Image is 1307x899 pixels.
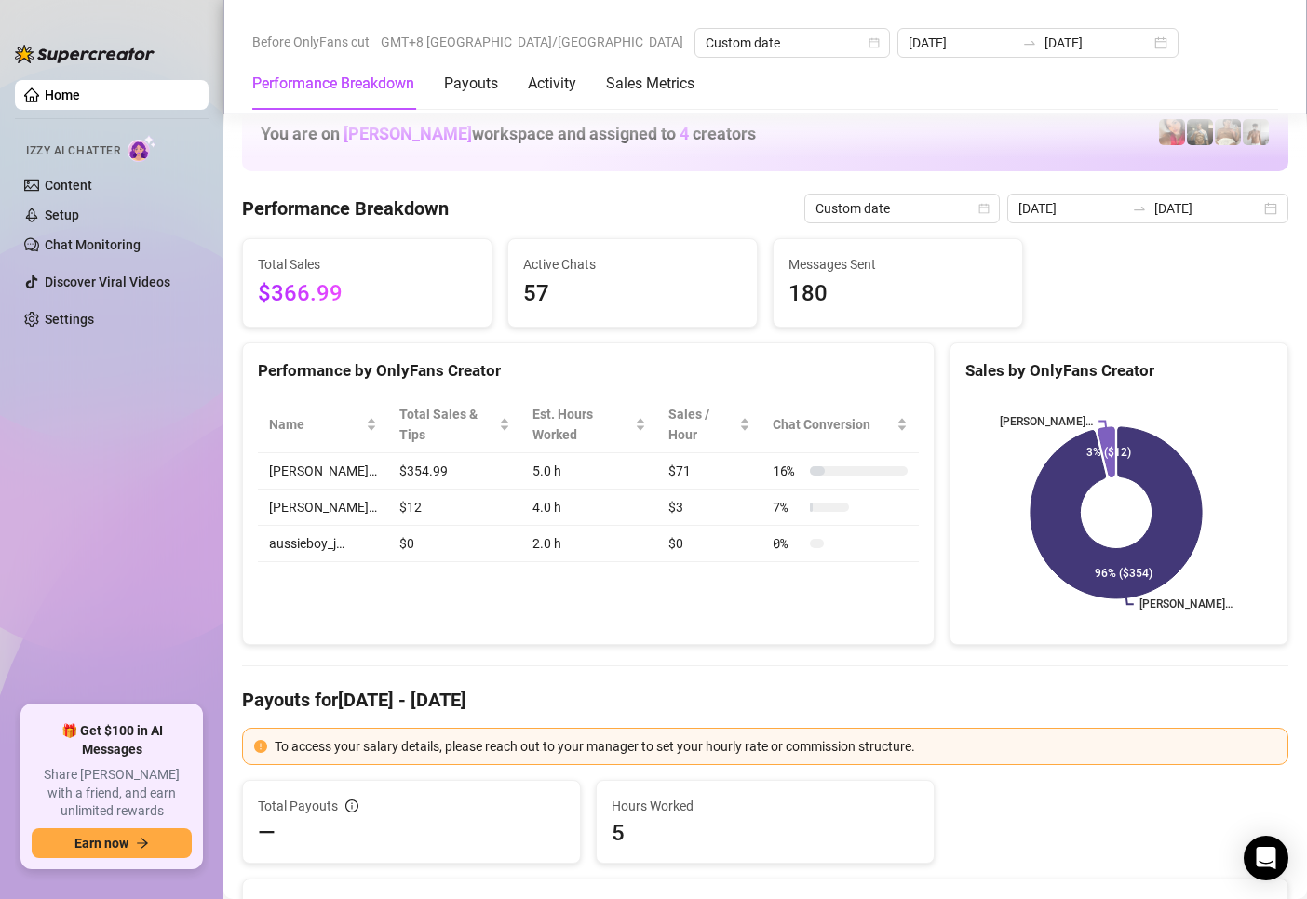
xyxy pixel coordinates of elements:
td: $0 [657,526,761,562]
h1: You are on workspace and assigned to creators [261,124,756,144]
th: Chat Conversion [761,396,919,453]
span: calendar [978,203,990,214]
td: $354.99 [388,453,521,490]
span: Before OnlyFans cut [252,28,370,56]
div: Sales by OnlyFans Creator [965,358,1273,383]
span: Total Sales [258,254,477,275]
td: [PERSON_NAME]… [258,453,388,490]
td: $12 [388,490,521,526]
span: GMT+8 [GEOGRAPHIC_DATA]/[GEOGRAPHIC_DATA] [381,28,683,56]
a: Setup [45,208,79,222]
button: Earn nowarrow-right [32,828,192,858]
img: Aussieboy_jfree [1215,119,1241,145]
a: Settings [45,312,94,327]
span: $366.99 [258,276,477,312]
a: Discover Viral Videos [45,275,170,289]
span: 57 [523,276,742,312]
span: to [1022,35,1037,50]
span: Active Chats [523,254,742,275]
span: to [1132,201,1147,216]
text: [PERSON_NAME]… [1000,415,1093,428]
img: Vanessa [1159,119,1185,145]
div: Payouts [444,73,498,95]
span: Earn now [74,836,128,851]
th: Sales / Hour [657,396,761,453]
span: arrow-right [136,837,149,850]
td: 2.0 h [521,526,657,562]
img: AI Chatter [128,135,156,162]
th: Total Sales & Tips [388,396,521,453]
span: [PERSON_NAME] [344,124,472,143]
span: Name [269,414,362,435]
input: Start date [1018,198,1125,219]
td: 4.0 h [521,490,657,526]
div: Performance Breakdown [252,73,414,95]
span: 4 [680,124,689,143]
div: Activity [528,73,576,95]
td: aussieboy_j… [258,526,388,562]
h4: Performance Breakdown [242,195,449,221]
input: End date [1044,33,1151,53]
span: 16 % [773,461,802,481]
img: aussieboy_j [1243,119,1269,145]
div: Sales Metrics [606,73,694,95]
img: logo-BBDzfeDw.svg [15,45,155,63]
td: $3 [657,490,761,526]
span: Hours Worked [612,796,919,816]
div: Performance by OnlyFans Creator [258,358,919,383]
div: Est. Hours Worked [532,404,631,445]
a: Chat Monitoring [45,237,141,252]
td: $71 [657,453,761,490]
span: Izzy AI Chatter [26,142,120,160]
input: End date [1154,198,1260,219]
span: Share [PERSON_NAME] with a friend, and earn unlimited rewards [32,766,192,821]
td: $0 [388,526,521,562]
th: Name [258,396,388,453]
span: Total Payouts [258,796,338,816]
img: Tony [1187,119,1213,145]
span: Messages Sent [788,254,1007,275]
td: [PERSON_NAME]… [258,490,388,526]
span: calendar [869,37,880,48]
a: Home [45,87,80,102]
input: Start date [909,33,1015,53]
div: To access your salary details, please reach out to your manager to set your hourly rate or commis... [275,736,1276,757]
a: Content [45,178,92,193]
span: — [258,818,276,848]
span: 7 % [773,497,802,517]
span: swap-right [1022,35,1037,50]
span: 0 % [773,533,802,554]
td: 5.0 h [521,453,657,490]
span: Sales / Hour [668,404,735,445]
span: 5 [612,818,919,848]
span: exclamation-circle [254,740,267,753]
span: Custom date [815,195,989,222]
span: info-circle [345,799,358,812]
span: 180 [788,276,1007,312]
span: Total Sales & Tips [399,404,495,445]
h4: Payouts for [DATE] - [DATE] [242,687,1288,713]
span: swap-right [1132,201,1147,216]
text: [PERSON_NAME]… [1139,598,1233,611]
span: 🎁 Get $100 in AI Messages [32,722,192,758]
div: Open Intercom Messenger [1244,836,1288,880]
span: Chat Conversion [773,414,893,435]
span: Custom date [706,29,879,57]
